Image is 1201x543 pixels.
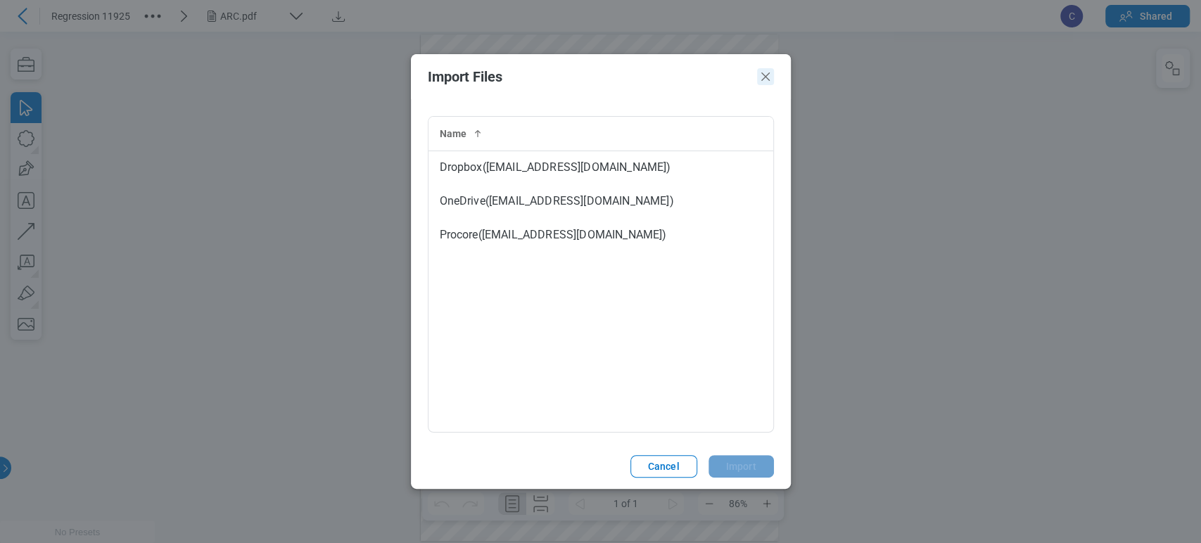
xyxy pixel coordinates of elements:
td: OneDrive ( [EMAIL_ADDRESS][DOMAIN_NAME] ) [428,184,773,218]
button: Import [708,455,774,478]
button: Close [757,68,774,85]
div: Name [440,127,762,141]
td: Procore ( [EMAIL_ADDRESS][DOMAIN_NAME] ) [428,218,773,252]
table: bb-data-table [428,117,773,252]
td: Dropbox ( [EMAIL_ADDRESS][DOMAIN_NAME] ) [428,151,773,184]
h2: Import Files [428,69,751,84]
button: Cancel [630,455,697,478]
